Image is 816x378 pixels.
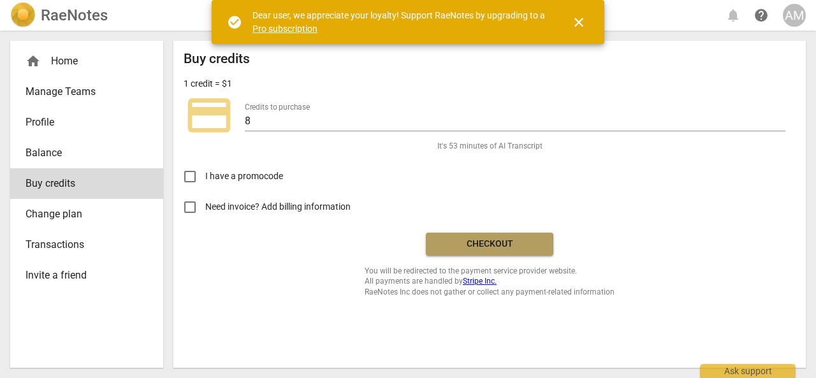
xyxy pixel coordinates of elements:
label: Credits to purchase [245,103,310,111]
button: Close [564,7,594,38]
a: Invite a friend [10,260,163,291]
img: Logo [10,3,36,28]
a: Pro subscription [252,24,317,34]
span: Manage Teams [25,84,138,99]
span: home [25,54,41,69]
div: Dear user, we appreciate your loyalty! Support RaeNotes by upgrading to a [252,9,548,35]
span: It's 53 minutes of AI Transcript [437,141,543,152]
span: I have a promocode [205,170,283,183]
span: Change plan [25,207,138,222]
a: Stripe Inc. [463,277,497,286]
a: Help [750,4,773,27]
a: Change plan [10,199,163,229]
span: Buy credits [25,176,138,191]
p: 1 credit = $1 [184,77,232,91]
div: Home [25,54,138,69]
span: Profile [25,115,138,130]
span: Balance [25,145,138,161]
a: Manage Teams [10,76,163,107]
span: help [754,8,769,23]
span: Invite a friend [25,268,138,283]
a: Balance [10,138,163,168]
span: Transactions [25,237,138,252]
a: Profile [10,107,163,138]
span: check_circle [227,15,242,30]
span: close [571,15,586,30]
span: You will be redirected to the payment service provider website. All payments are handled by RaeNo... [365,266,615,298]
span: credit_card [184,90,235,141]
button: AM [783,4,806,27]
button: Checkout [426,233,553,256]
a: Buy credits [10,168,163,199]
span: Checkout [436,238,543,251]
a: Transactions [10,229,163,260]
div: Ask support [700,364,796,378]
h2: Buy credits [184,51,250,67]
div: Home [10,46,163,76]
a: LogoRaeNotes [10,3,108,28]
span: Need invoice? Add billing information [205,200,353,214]
h2: RaeNotes [41,6,108,24]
